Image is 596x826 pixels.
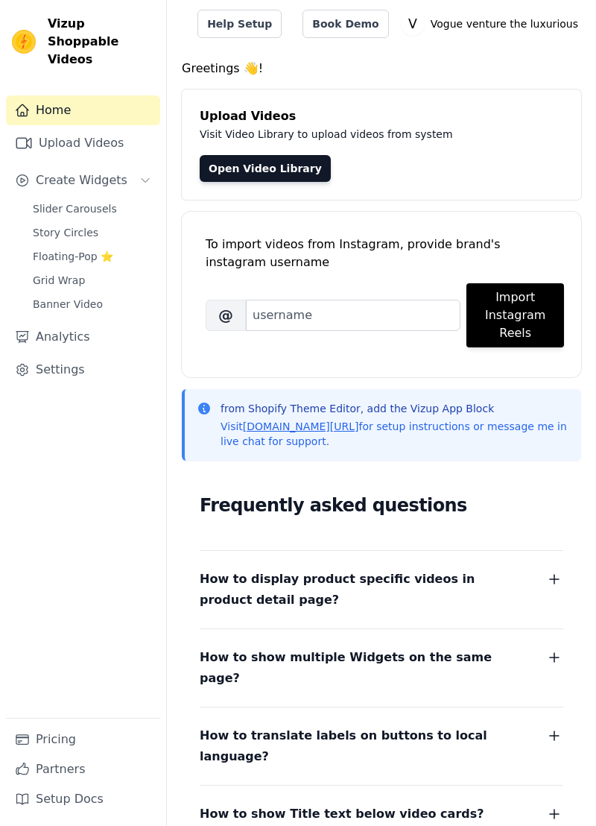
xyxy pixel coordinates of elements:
[425,10,584,37] p: Vogue venture the luxurious
[200,569,527,611] span: How to display product specific videos in product detail page?
[200,804,484,825] span: How to show Title text below video cards?
[6,95,160,125] a: Home
[48,15,154,69] span: Vizup Shoppable Videos
[6,725,160,754] a: Pricing
[24,222,160,243] a: Story Circles
[206,300,246,331] span: @
[246,300,460,331] input: username
[197,10,282,38] a: Help Setup
[466,283,564,347] button: Import Instagram Reels
[221,401,569,416] p: from Shopify Theme Editor, add the Vizup App Block
[6,784,160,814] a: Setup Docs
[6,355,160,385] a: Settings
[206,236,557,271] div: To import videos from Instagram, provide brand's instagram username
[200,725,527,767] span: How to translate labels on buttons to local language?
[24,270,160,291] a: Grid Wrap
[200,107,563,125] h4: Upload Videos
[6,165,160,195] button: Create Widgets
[408,16,417,31] text: V
[33,201,117,216] span: Slider Carousels
[200,647,527,689] span: How to show multiple Widgets on the same page?
[33,273,85,288] span: Grid Wrap
[33,225,98,240] span: Story Circles
[33,297,103,312] span: Banner Video
[24,198,160,219] a: Slider Carousels
[200,125,563,143] p: Visit Video Library to upload videos from system
[36,171,127,189] span: Create Widgets
[200,804,563,825] button: How to show Title text below video cards?
[200,725,563,767] button: How to translate labels on buttons to local language?
[200,491,563,520] h2: Frequently asked questions
[6,754,160,784] a: Partners
[243,420,359,432] a: [DOMAIN_NAME][URL]
[221,419,569,449] p: Visit for setup instructions or message me in live chat for support.
[401,10,584,37] button: V Vogue venture the luxurious
[33,249,113,264] span: Floating-Pop ⭐
[12,30,36,54] img: Vizup
[6,322,160,352] a: Analytics
[200,647,563,689] button: How to show multiple Widgets on the same page?
[302,10,388,38] a: Book Demo
[24,246,160,267] a: Floating-Pop ⭐
[6,128,160,158] a: Upload Videos
[24,294,160,315] a: Banner Video
[200,569,563,611] button: How to display product specific videos in product detail page?
[200,155,331,182] a: Open Video Library
[182,60,581,78] h4: Greetings 👋!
